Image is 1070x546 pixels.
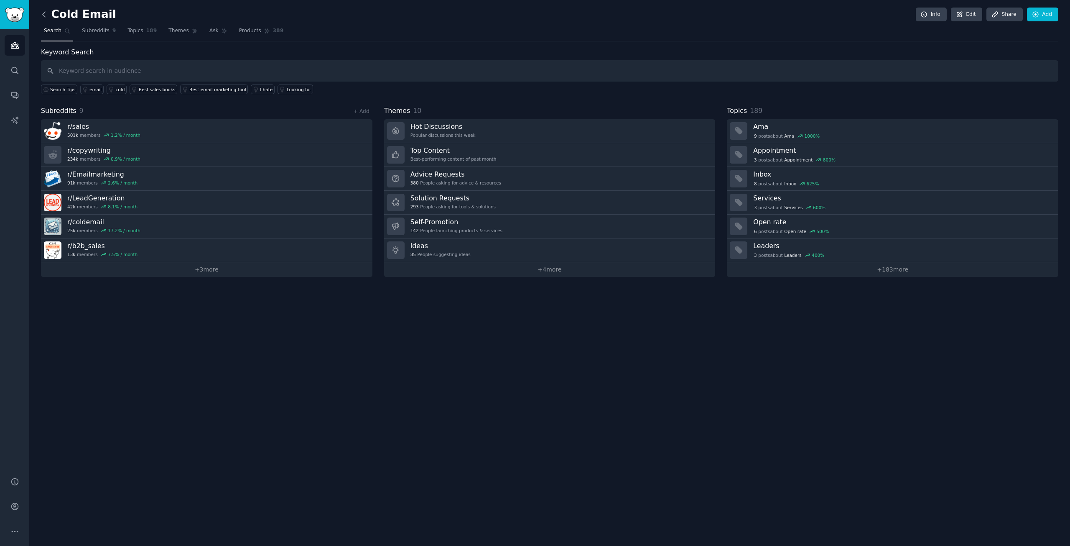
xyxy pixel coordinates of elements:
div: Best sales books [139,87,176,92]
span: Themes [168,27,189,35]
div: members [67,251,138,257]
img: LeadGeneration [44,194,61,211]
span: Subreddits [82,27,110,35]
span: Subreddits [41,106,76,116]
h3: Ama [753,122,1052,131]
span: 8 [754,181,757,187]
span: 91k [67,180,75,186]
span: 293 [410,204,419,210]
a: Looking for [278,85,313,94]
h3: Ideas [410,241,471,250]
div: Looking for [287,87,311,92]
a: cold [107,85,127,94]
span: 234k [67,156,78,162]
input: Keyword search in audience [41,60,1058,82]
h3: Leaders [753,241,1052,250]
div: email [89,87,102,92]
span: 9 [79,107,84,115]
span: Ask [209,27,219,35]
a: Themes [166,24,201,41]
a: +183more [727,262,1058,277]
a: r/copywriting234kmembers0.9% / month [41,143,372,167]
div: post s about [753,156,836,164]
span: 3 [754,205,757,210]
div: People launching products & services [410,228,502,233]
h3: Self-Promotion [410,218,502,226]
div: Best-performing content of past month [410,156,497,162]
span: 25k [67,228,75,233]
h3: r/ Emailmarketing [67,170,138,179]
a: Subreddits9 [79,24,119,41]
div: members [67,180,138,186]
div: members [67,204,138,210]
h3: Hot Discussions [410,122,476,131]
div: People asking for advice & resources [410,180,501,186]
h3: r/ b2b_sales [67,241,138,250]
span: Themes [384,106,410,116]
span: Search Tips [50,87,76,92]
a: r/Emailmarketing91kmembers2.6% / month [41,167,372,191]
span: 85 [410,251,416,257]
a: Inbox8postsaboutInbox625% [727,167,1058,191]
div: 8.1 % / month [108,204,138,210]
span: 189 [146,27,157,35]
h3: Solution Requests [410,194,496,203]
span: 13k [67,251,75,257]
div: members [67,132,140,138]
h3: r/ LeadGeneration [67,194,138,203]
span: Open rate [784,228,806,234]
span: 6 [754,228,757,234]
a: Best sales books [130,85,177,94]
img: b2b_sales [44,241,61,259]
button: Search Tips [41,85,77,94]
div: members [67,156,140,162]
a: Info [916,8,947,22]
a: Ama9postsaboutAma1000% [727,119,1058,143]
span: Ama [784,133,794,139]
a: + Add [354,108,369,114]
div: 800 % [823,157,836,163]
a: r/LeadGeneration42kmembers8.1% / month [41,191,372,215]
img: Emailmarketing [44,170,61,187]
div: People asking for tools & solutions [410,204,496,210]
span: 501k [67,132,78,138]
span: 3 [754,252,757,258]
label: Keyword Search [41,48,94,56]
a: Top ContentBest-performing content of past month [384,143,716,167]
div: post s about [753,204,826,211]
span: 189 [750,107,762,115]
a: Search [41,24,73,41]
div: 1000 % [805,133,820,139]
a: I hate [251,85,275,94]
span: 389 [273,27,284,35]
div: Best email marketing tool [189,87,246,92]
img: sales [44,122,61,140]
a: r/coldemail25kmembers17.2% / month [41,215,372,238]
a: Hot DiscussionsPopular discussions this week [384,119,716,143]
span: Services [784,205,802,210]
div: 1.2 % / month [111,132,140,138]
div: members [67,228,140,233]
h3: Top Content [410,146,497,155]
div: Popular discussions this week [410,132,476,138]
a: r/b2b_sales13kmembers7.5% / month [41,238,372,262]
a: Ideas85People suggesting ideas [384,238,716,262]
h2: Cold Email [41,8,116,21]
img: coldemail [44,218,61,235]
div: cold [116,87,125,92]
a: Self-Promotion142People launching products & services [384,215,716,238]
div: 0.9 % / month [111,156,140,162]
span: 142 [410,228,419,233]
span: Appointment [784,157,813,163]
span: 3 [754,157,757,163]
span: 9 [112,27,116,35]
h3: r/ copywriting [67,146,140,155]
div: post s about [753,251,825,259]
h3: Appointment [753,146,1052,155]
a: Share [986,8,1022,22]
h3: r/ coldemail [67,218,140,226]
div: 17.2 % / month [108,228,140,233]
h3: Advice Requests [410,170,501,179]
h3: Services [753,194,1052,203]
span: Topics [727,106,747,116]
